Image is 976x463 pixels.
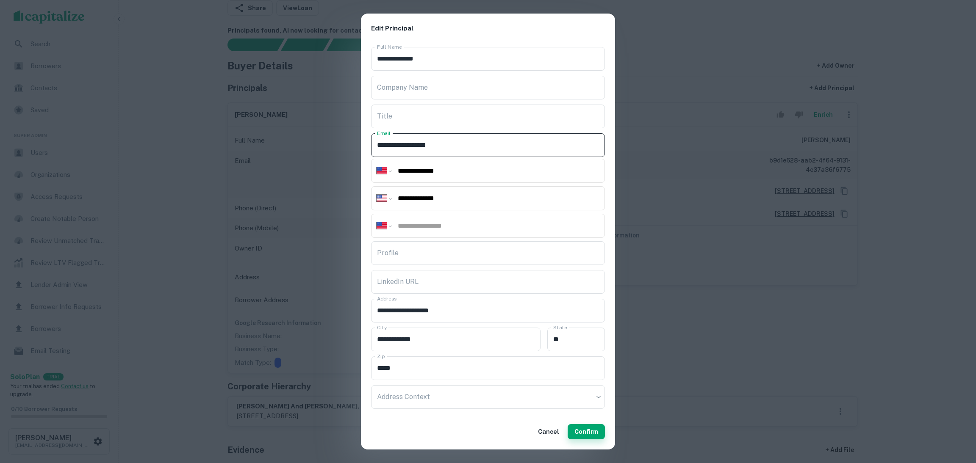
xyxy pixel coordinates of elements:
label: State [553,324,567,331]
label: Address [377,295,396,302]
label: City [377,324,387,331]
label: Full Name [377,43,402,50]
iframe: Chat Widget [934,395,976,436]
button: Confirm [568,424,605,439]
button: Cancel [535,424,563,439]
div: ​ [371,385,605,409]
label: Zip [377,353,385,360]
h2: Edit Principal [361,14,615,44]
label: Email [377,130,391,137]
